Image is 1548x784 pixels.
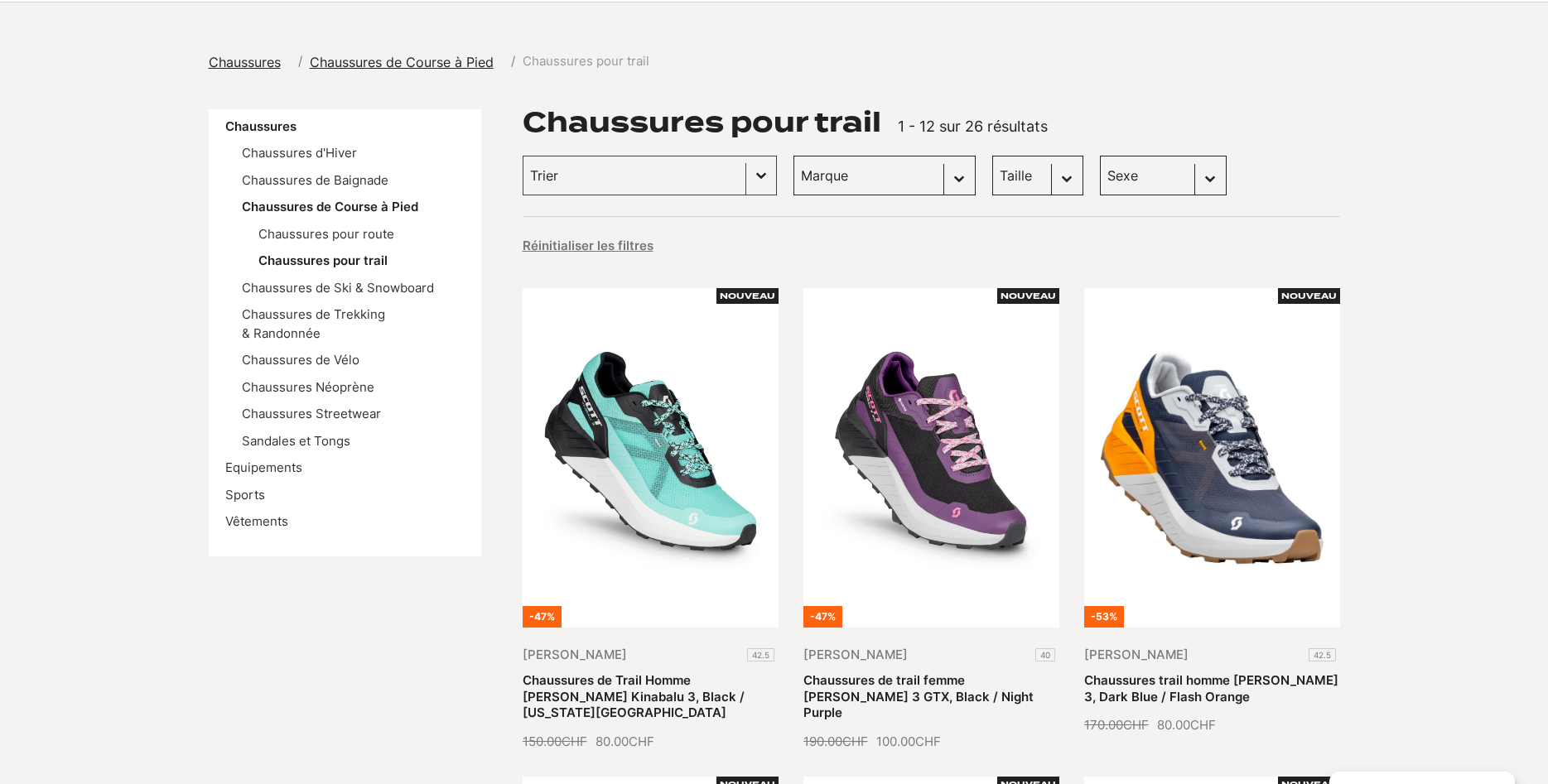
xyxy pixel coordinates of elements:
[803,672,1034,720] a: Chaussures de trail femme [PERSON_NAME] 3 GTX, Black / Night Purple
[209,52,649,72] nav: breadcrumbs
[242,406,381,421] a: Chaussures Streetwear
[242,145,357,161] a: Chaussures d'Hiver
[242,280,434,296] a: Chaussures de Ski & Snowboard
[523,238,653,254] button: Réinitialiser les filtres
[242,433,350,449] a: Sandales et Tongs
[225,459,302,475] a: Equipements
[523,52,649,71] span: Chaussures pour trail
[209,52,291,72] a: Chaussures
[225,118,297,134] a: Chaussures
[1084,672,1338,705] a: Chaussures trail homme [PERSON_NAME] 3, Dark Blue / Flash Orange
[225,513,288,529] a: Vêtements
[523,109,881,136] h1: Chaussures pour trail
[898,118,1048,135] span: 1 - 12 sur 26 résultats
[310,52,504,72] a: Chaussures de Course à Pied
[530,165,739,186] input: Trier
[746,156,776,195] button: Basculer la liste
[310,54,494,70] span: Chaussures de Course à Pied
[242,172,388,188] a: Chaussures de Baignade
[242,306,385,341] a: Chaussures de Trekking & Randonnée
[242,379,374,395] a: Chaussures Néoprène
[242,352,359,368] a: Chaussures de Vélo
[242,199,418,214] a: Chaussures de Course à Pied
[209,54,281,70] span: Chaussures
[258,253,388,268] a: Chaussures pour trail
[225,487,265,503] a: Sports
[258,226,394,242] a: Chaussures pour route
[523,672,745,720] a: Chaussures de Trail Homme [PERSON_NAME] Kinabalu 3, Black / [US_STATE][GEOGRAPHIC_DATA]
